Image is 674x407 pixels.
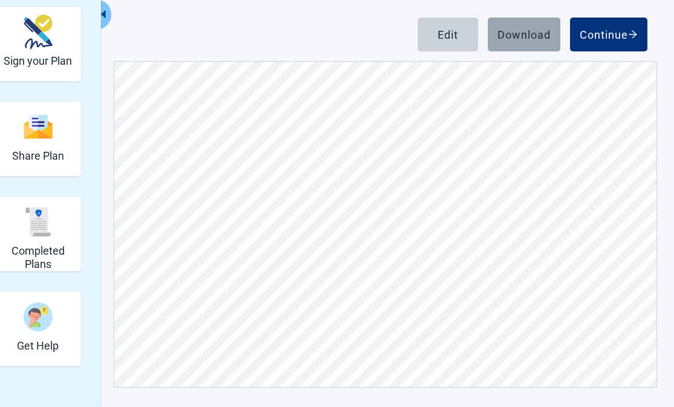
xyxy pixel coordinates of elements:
[12,149,64,163] h2: Share Plan
[24,15,53,49] img: make_plan_official-CpYJDfBD.svg
[570,18,647,51] button: Continue arrow-right
[17,339,59,353] h2: Get Help
[24,207,53,236] img: svg%3e
[24,302,53,331] img: person-question-x68TBcxA.svg
[418,18,478,51] button: Edit
[24,114,53,140] img: svg%3e
[580,28,638,41] div: Continue
[497,28,551,41] div: Download
[4,54,72,68] h2: Sign your Plan
[98,8,109,20] span: caret-left
[488,18,560,51] button: Download
[438,28,458,41] div: Edit
[628,30,638,39] span: arrow-right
